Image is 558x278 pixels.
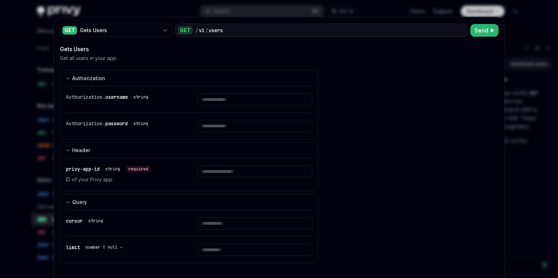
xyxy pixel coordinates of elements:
div: GET [62,26,77,35]
div: string [88,218,103,224]
div: Gets Users [80,27,159,34]
div: Authorization.password [66,120,151,127]
p: Get all users in your app. [60,55,117,62]
span: limit [66,244,80,250]
div: string [105,166,120,172]
button: Send [470,24,499,37]
div: string [133,94,148,100]
span: privy-app-id [66,166,100,172]
div: Gets Users [60,45,319,53]
span: Authorization. [66,94,105,100]
div: string [133,121,148,126]
div: / [195,27,198,34]
div: Header [72,146,90,155]
div: GET [178,26,193,35]
span: Send [475,26,488,35]
span: Authorization. [66,120,105,127]
span: password [105,120,128,127]
p: ID of your Privy app. [66,175,181,184]
div: v1 [199,27,205,34]
div: Query [72,198,87,206]
span: username [105,94,128,100]
div: / [205,27,208,34]
div: Authorization [72,74,105,83]
span: cursor [66,218,83,224]
button: expand input section [60,194,319,210]
button: GETGets Users [60,23,173,38]
div: limit [66,244,126,251]
div: cursor [66,217,106,224]
div: privy-app-id [66,165,151,173]
div: users [209,27,223,34]
button: expand input section [60,70,319,86]
div: Authorization.username [66,93,151,101]
div: required [126,165,151,173]
button: expand input section [60,142,319,158]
